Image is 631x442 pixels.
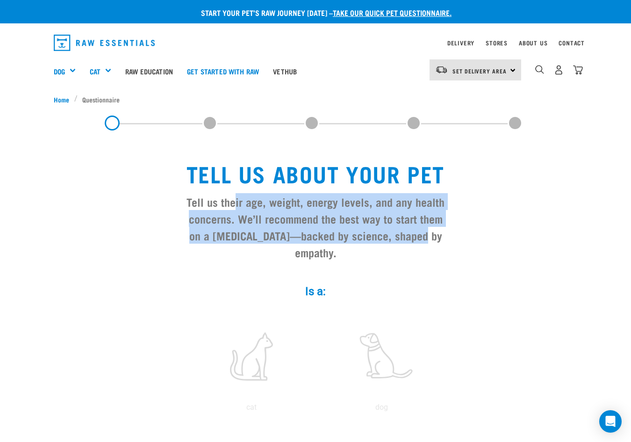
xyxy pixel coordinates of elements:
img: Raw Essentials Logo [54,35,155,51]
a: Cat [90,66,100,77]
a: Delivery [447,41,474,44]
a: Vethub [266,52,304,90]
img: home-icon-1@2x.png [535,65,544,74]
span: Home [54,94,69,104]
img: van-moving.png [435,65,448,74]
img: home-icon@2x.png [573,65,583,75]
img: user.png [554,65,564,75]
a: Contact [559,41,585,44]
nav: dropdown navigation [46,31,585,55]
p: dog [318,402,445,413]
a: About Us [519,41,547,44]
span: Set Delivery Area [452,69,507,72]
a: Dog [54,66,65,77]
a: Stores [486,41,508,44]
nav: breadcrumbs [54,94,577,104]
p: cat [188,402,315,413]
a: Home [54,94,74,104]
label: Is a: [175,283,456,300]
a: Get started with Raw [180,52,266,90]
div: Open Intercom Messenger [599,410,622,433]
h1: Tell us about your pet [183,160,448,186]
a: take our quick pet questionnaire. [333,10,452,14]
h3: Tell us their age, weight, energy levels, and any health concerns. We’ll recommend the best way t... [183,193,448,261]
a: Raw Education [118,52,180,90]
